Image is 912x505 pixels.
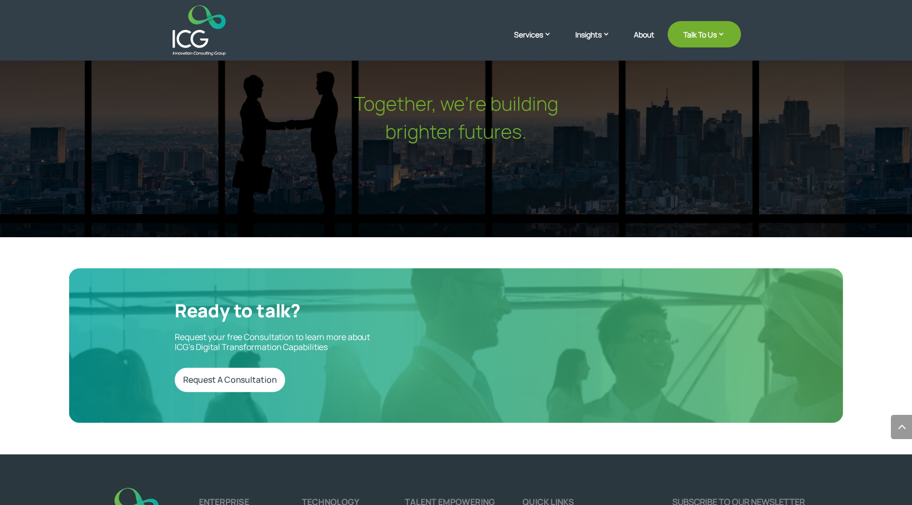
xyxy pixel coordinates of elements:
[634,31,654,55] a: About
[175,333,441,353] p: Request your free Consultation to learn more about ICG’s Digital Transformation Capabilities
[668,21,741,47] a: Talk To Us
[175,299,441,326] h2: Ready to talk?
[731,391,912,505] iframe: Chat Widget
[173,5,226,55] img: ICG
[575,29,621,55] a: Insights
[175,368,285,393] a: Request A Consultation
[514,29,562,55] a: Services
